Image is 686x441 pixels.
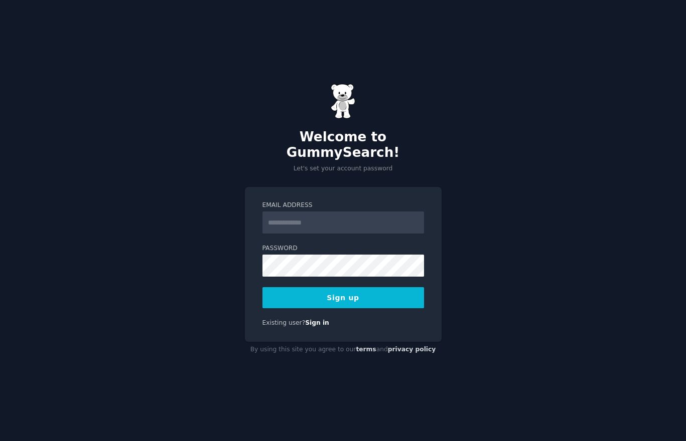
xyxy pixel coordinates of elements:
[262,201,424,210] label: Email Address
[305,319,329,326] a: Sign in
[331,84,356,119] img: Gummy Bear
[262,244,424,253] label: Password
[245,342,442,358] div: By using this site you agree to our and
[388,346,436,353] a: privacy policy
[356,346,376,353] a: terms
[245,129,442,161] h2: Welcome to GummySearch!
[262,287,424,308] button: Sign up
[262,319,306,326] span: Existing user?
[245,164,442,173] p: Let's set your account password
